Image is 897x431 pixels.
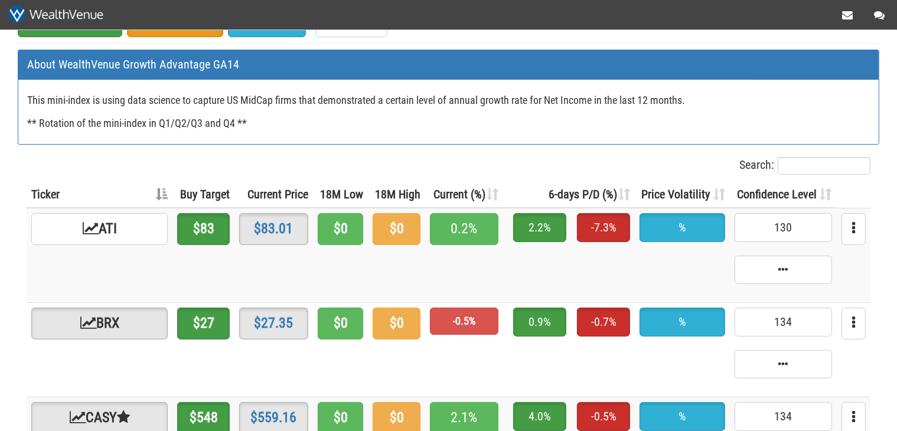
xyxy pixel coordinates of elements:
span: $0 [373,213,420,245]
img: wv-white_435x79p.png [9,6,103,23]
h4: This mini-index is using data science to capture US MidCap firms that demonstrated a certain leve... [27,94,870,129]
span: $0 [373,308,420,339]
span: 4.0% [513,402,566,431]
span: 0.9% [513,308,566,337]
th: 18M Low [313,181,368,208]
a: $27.35 [255,315,293,331]
span: $0 [318,308,363,339]
span: 18M Low [320,187,363,201]
input: Search: [778,157,870,175]
span: Confidence Level [737,187,817,201]
span: Current Price [247,187,308,201]
span: 2.2% [513,213,566,242]
span: % [640,308,725,337]
span: 18M High [375,187,420,201]
span: $83 [177,213,229,245]
span: Buy Target [180,187,230,201]
span: % [640,213,725,242]
div: About WealthVenue Growth Advantage GA14 [18,50,879,80]
span: $27 [177,308,229,339]
a: $83.01 [255,220,293,237]
span: -0.5% [577,402,630,431]
span: 6-days P/D (%) [549,187,617,201]
span: Current (%) [433,187,485,201]
a: $559.16 [251,409,297,426]
span: 134 [735,402,832,431]
span: 134 [735,308,832,337]
th: Price Volatility: activate to sort column ascending [635,181,730,208]
th: Ticker: activate to sort column descending [27,181,172,208]
span: % [640,402,725,431]
th: 6-days P/D (%): activate to sort column ascending [503,181,635,208]
a: ATI [31,213,168,245]
span: -0.7% [577,308,630,337]
span: -7.3% [577,213,630,242]
span: Price Volatility [642,187,710,201]
th: Current (%): activate to sort column ascending [425,181,503,208]
th: Confidence Level: activate to sort column ascending [730,181,837,208]
a: BRX [31,308,168,339]
span: -0.5% [430,308,498,335]
th: Current Price [234,181,314,208]
th: 18M High [368,181,425,208]
label: Search: [739,156,870,175]
th: Buy Target [172,181,234,208]
span: $0 [318,213,363,245]
span: 130 [735,213,832,242]
span: 0.2% [430,213,498,245]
